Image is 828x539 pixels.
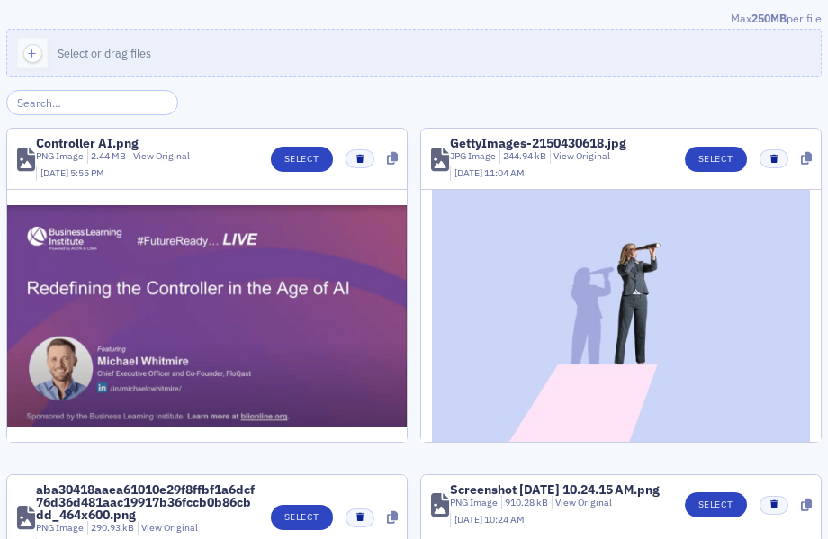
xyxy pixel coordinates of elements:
span: [DATE] [454,513,484,526]
div: JPG Image [450,149,496,164]
span: Select or drag files [58,46,151,60]
div: 2.44 MB [87,149,127,164]
div: PNG Image [36,521,84,535]
a: View Original [555,496,612,508]
div: PNG Image [450,496,498,510]
div: PNG Image [36,149,84,164]
div: 910.28 kB [501,496,549,510]
span: [DATE] [40,166,70,179]
span: [DATE] [454,166,484,179]
div: Controller AI.png [36,137,139,149]
button: Select [271,505,333,530]
div: aba30418aaea61010e29f8ffbf1a6dcf76d36d481aac19917b36fccb0b86cbdd_464x600.png [36,483,258,521]
button: Select or drag files [6,29,822,77]
button: Select [685,492,747,517]
span: 10:24 AM [484,513,525,526]
div: Screenshot [DATE] 10.24.15 AM.png [450,483,660,496]
a: View Original [141,521,198,534]
div: GettyImages-2150430618.jpg [450,137,626,149]
button: Select [271,147,333,172]
a: View Original [133,149,190,162]
span: 250MB [751,11,787,25]
button: Select [685,147,747,172]
div: 244.94 kB [499,149,547,164]
input: Search… [6,90,178,115]
div: Max per file [6,10,822,30]
a: View Original [553,149,610,162]
div: 290.93 kB [87,521,135,535]
span: 5:55 PM [70,166,104,179]
span: 11:04 AM [484,166,525,179]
